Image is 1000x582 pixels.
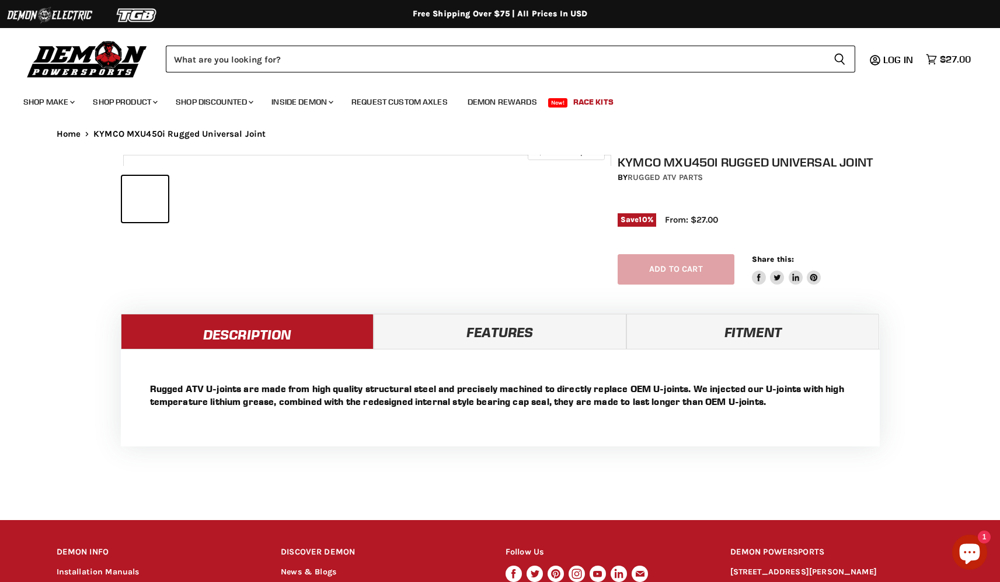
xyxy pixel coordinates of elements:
[565,90,622,114] a: Race Kits
[752,254,821,285] aside: Share this:
[824,46,855,72] button: Search
[15,90,82,114] a: Shop Make
[6,4,93,26] img: Demon Electric Logo 2
[57,539,259,566] h2: DEMON INFO
[548,98,568,108] span: New!
[263,90,340,114] a: Inside Demon
[167,90,260,114] a: Shop Discounted
[23,38,151,79] img: Demon Powersports
[878,54,920,65] a: Log in
[752,255,794,264] span: Share this:
[33,129,967,139] nav: Breadcrumbs
[150,382,851,408] p: Rugged ATV U-joints are made from high quality structural steel and precisely machined to directl...
[534,147,598,156] span: Click to expand
[57,567,140,577] a: Installation Manuals
[166,46,824,72] input: Search
[665,214,718,225] span: From: $27.00
[33,9,967,19] div: Free Shipping Over $75 | All Prices In USD
[506,539,708,566] h2: Follow Us
[122,176,168,222] button: IMAGE thumbnail
[883,54,913,65] span: Log in
[121,314,374,349] a: Description
[459,90,546,114] a: Demon Rewards
[281,567,336,577] a: News & Blogs
[93,4,181,26] img: TGB Logo 2
[374,314,626,349] a: Features
[730,539,944,566] h2: DEMON POWERSPORTS
[920,51,977,68] a: $27.00
[628,172,703,182] a: Rugged ATV Parts
[618,171,884,184] div: by
[15,85,968,114] ul: Main menu
[730,566,944,579] p: [STREET_ADDRESS][PERSON_NAME]
[93,129,266,139] span: KYMCO MXU450i Rugged Universal Joint
[949,535,991,573] inbox-online-store-chat: Shopify online store chat
[281,539,483,566] h2: DISCOVER DEMON
[57,129,81,139] a: Home
[626,314,879,349] a: Fitment
[639,215,647,224] span: 10
[940,54,971,65] span: $27.00
[166,46,855,72] form: Product
[343,90,457,114] a: Request Custom Axles
[84,90,165,114] a: Shop Product
[618,213,656,226] span: Save %
[618,155,884,169] h1: KYMCO MXU450i Rugged Universal Joint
